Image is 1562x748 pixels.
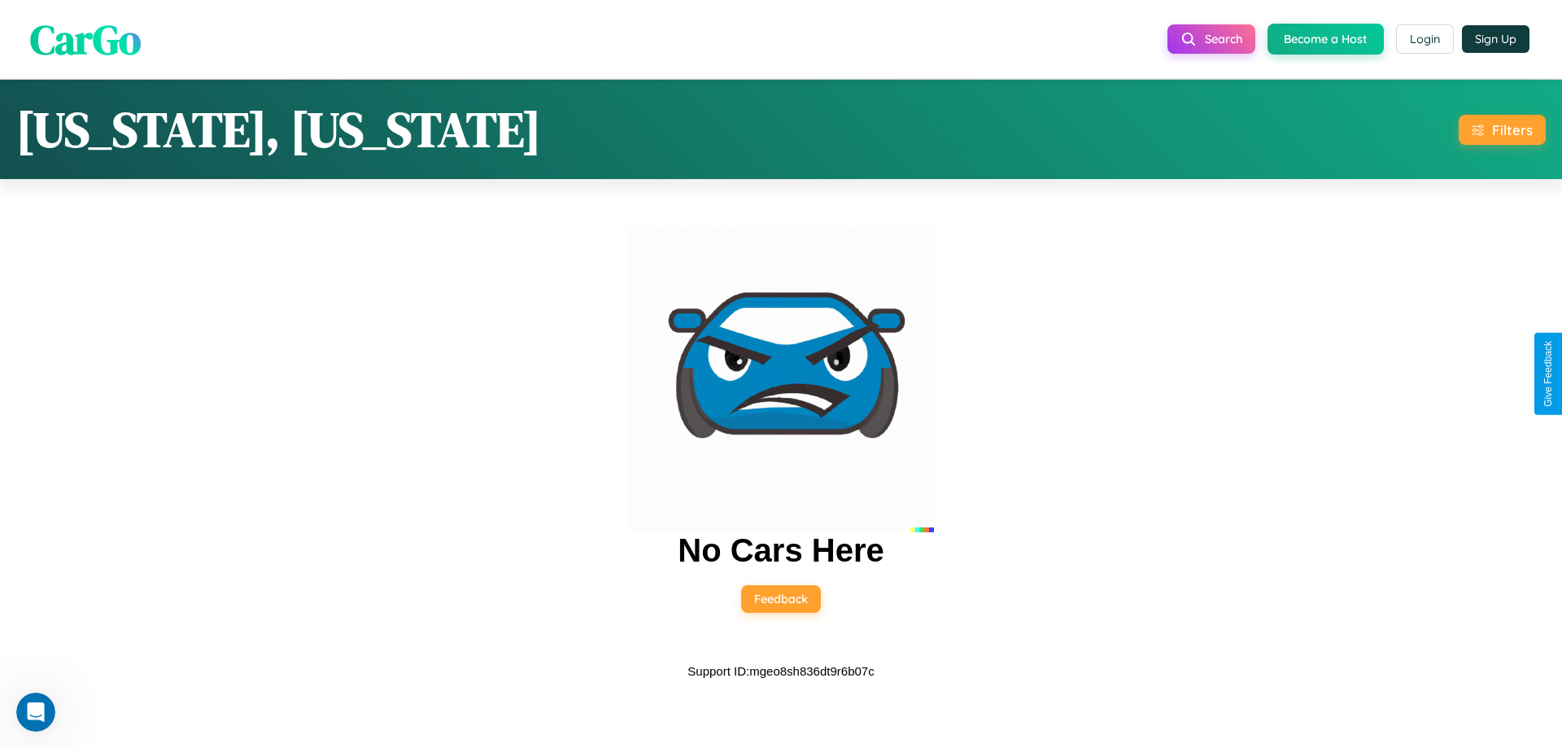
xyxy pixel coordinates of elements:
[30,11,141,67] span: CarGo
[1167,24,1255,54] button: Search
[1205,32,1242,46] span: Search
[1267,24,1384,55] button: Become a Host
[1462,25,1529,53] button: Sign Up
[16,693,55,732] iframe: Intercom live chat
[16,96,541,163] h1: [US_STATE], [US_STATE]
[1492,121,1533,138] div: Filters
[628,226,934,532] img: car
[1459,115,1546,145] button: Filters
[678,532,884,569] h2: No Cars Here
[687,660,874,682] p: Support ID: mgeo8sh836dt9r6b07c
[1396,24,1454,54] button: Login
[1542,341,1554,407] div: Give Feedback
[741,585,821,613] button: Feedback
